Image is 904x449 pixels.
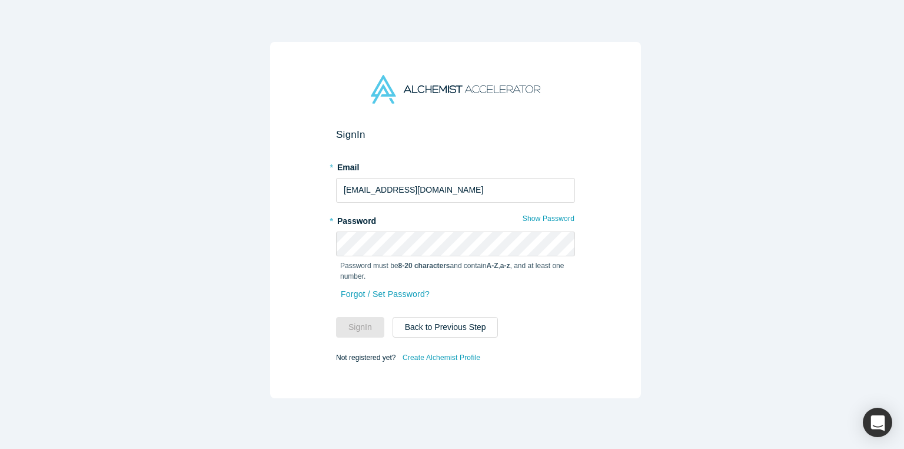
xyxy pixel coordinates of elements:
[340,260,571,282] p: Password must be and contain , , and at least one number.
[522,211,575,226] button: Show Password
[336,128,575,141] h2: Sign In
[336,157,575,174] label: Email
[402,350,481,365] a: Create Alchemist Profile
[393,317,498,338] button: Back to Previous Step
[340,284,430,305] a: Forgot / Set Password?
[500,262,510,270] strong: a-z
[371,75,540,104] img: Alchemist Accelerator Logo
[336,353,395,361] span: Not registered yet?
[487,262,498,270] strong: A-Z
[336,211,575,227] label: Password
[336,317,384,338] button: SignIn
[398,262,450,270] strong: 8-20 characters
